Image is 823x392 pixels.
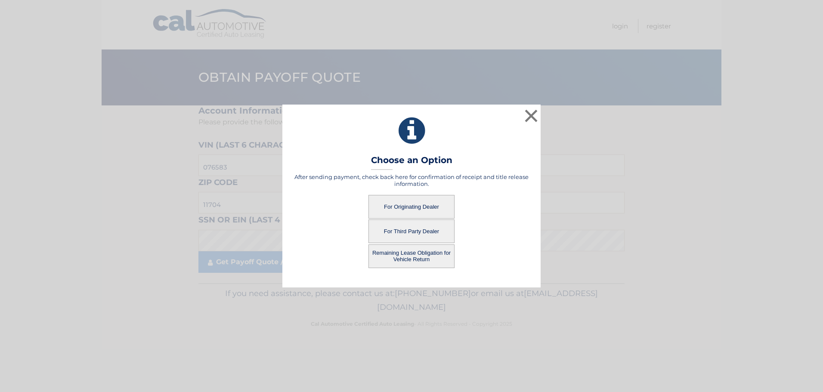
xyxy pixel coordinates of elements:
h5: After sending payment, check back here for confirmation of receipt and title release information. [293,173,530,187]
button: Remaining Lease Obligation for Vehicle Return [368,244,455,268]
button: For Originating Dealer [368,195,455,219]
button: For Third Party Dealer [368,219,455,243]
button: × [523,107,540,124]
h3: Choose an Option [371,155,452,170]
